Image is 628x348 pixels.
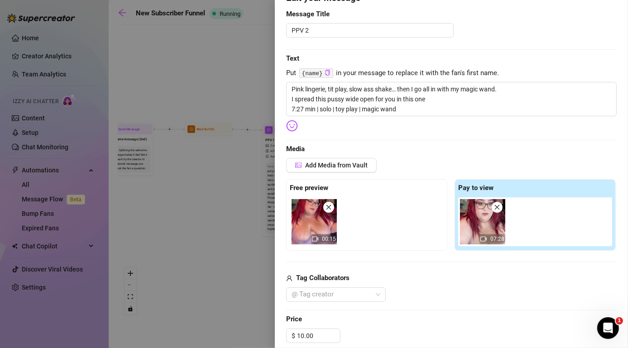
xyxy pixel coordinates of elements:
[494,204,500,210] span: close
[322,236,336,242] span: 00:15
[325,70,331,76] button: Click to Copy
[286,23,454,38] textarea: PPV 2
[460,199,505,244] div: 07:28
[286,273,292,284] span: user
[299,68,333,78] code: {name}
[490,236,504,242] span: 07:28
[292,199,337,244] img: media
[286,158,377,172] button: Add Media from Vault
[292,199,337,244] div: 00:15
[295,162,302,168] span: picture
[305,162,368,169] span: Add Media from Vault
[597,317,619,339] iframe: Intercom live chat
[286,82,617,116] textarea: Pink lingerie, tit play, slow ass shake… then I go all in with my magic wand. I spread this pussy...
[616,317,623,324] span: 1
[286,120,298,132] img: svg%3e
[480,236,487,242] span: video-camera
[286,315,302,323] strong: Price
[296,274,350,282] strong: Tag Collaborators
[312,236,318,242] span: video-camera
[326,204,332,210] span: close
[325,70,331,76] span: copy
[297,329,340,343] input: Free
[286,145,305,153] strong: Media
[286,10,330,18] strong: Message Title
[286,54,299,62] strong: Text
[458,184,494,192] strong: Pay to view
[290,184,328,192] strong: Free preview
[460,199,505,244] img: media
[286,68,617,79] span: Put in your message to replace it with the fan's first name.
